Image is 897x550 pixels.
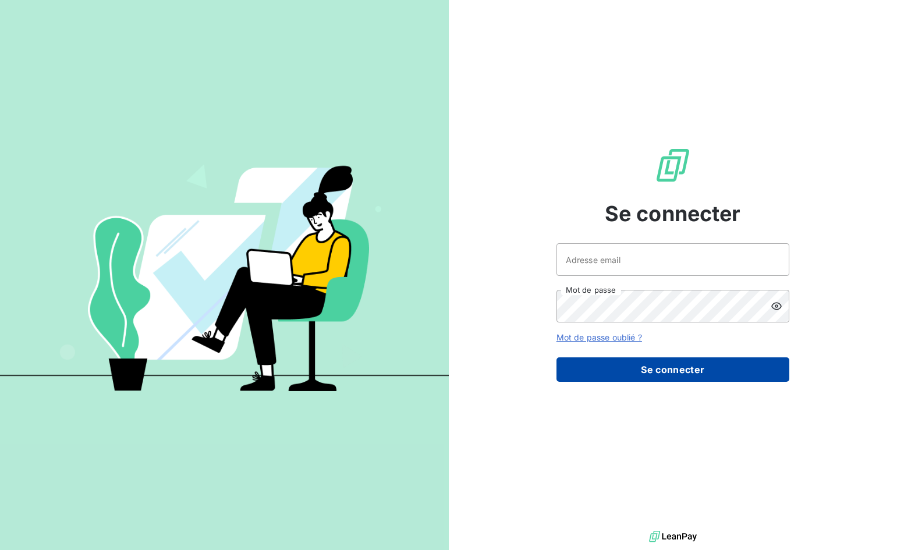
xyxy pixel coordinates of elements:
[654,147,692,184] img: Logo LeanPay
[605,198,741,229] span: Se connecter
[556,357,789,382] button: Se connecter
[556,332,642,342] a: Mot de passe oublié ?
[649,528,697,545] img: logo
[556,243,789,276] input: placeholder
